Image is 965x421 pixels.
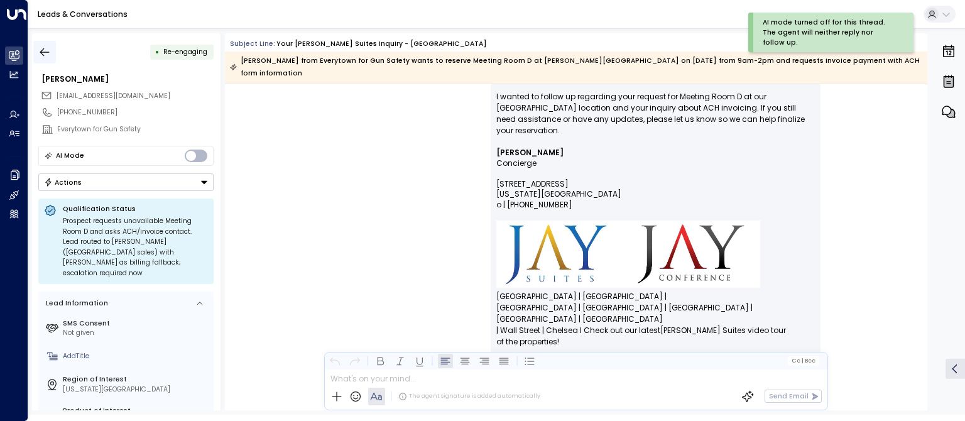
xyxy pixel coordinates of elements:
span: o | [PHONE_NUMBER] [496,200,572,210]
div: Actions [44,178,82,187]
span: of the properties! [496,336,559,347]
p: Hi [PERSON_NAME], I wanted to follow up regarding your request for Meeting Room D at our [GEOGRAP... [496,68,815,148]
div: Your [PERSON_NAME] Suites Inquiry - [GEOGRAPHIC_DATA] [276,39,487,49]
div: Signature [496,148,815,347]
span: [STREET_ADDRESS] [496,179,569,190]
div: The agent signature is added automatically [398,392,540,401]
div: [PERSON_NAME] from Everytown for Gun Safety wants to reserve Meeting Room D at [PERSON_NAME][GEOG... [230,55,922,80]
label: Product of Interest [63,406,210,416]
span: [US_STATE][GEOGRAPHIC_DATA] [496,189,621,200]
div: Button group with a nested menu [38,173,214,191]
span: [GEOGRAPHIC_DATA] | [GEOGRAPHIC_DATA] | [GEOGRAPHIC_DATA] | [GEOGRAPHIC_DATA] | [GEOGRAPHIC_DATA]... [496,291,815,325]
span: | Wall Street | Chelsea I Check out our latest [496,325,660,336]
a: [PERSON_NAME] Suites video tour [660,325,786,336]
button: Cc|Bcc [788,356,819,365]
div: AI Mode [56,150,84,162]
button: Undo [327,353,342,368]
img: https://www.jaysuites.com/ [496,221,760,288]
button: Redo [347,353,362,368]
span: Custom [163,47,207,57]
span: [EMAIL_ADDRESS][DOMAIN_NAME] [57,91,170,101]
span: Cc Bcc [792,358,815,364]
div: AI mode turned off for this thread. The agent will neither reply nor follow up. [763,18,895,47]
div: Not given [63,328,210,338]
div: AddTitle [63,351,210,361]
label: Region of Interest [63,375,210,385]
div: Everytown for Gun Safety [57,124,214,134]
label: SMS Consent [63,319,210,329]
div: [US_STATE][GEOGRAPHIC_DATA] [63,385,210,395]
span: Concierge [496,158,537,169]
a: Leads & Conversations [38,9,128,19]
div: [PHONE_NUMBER] [57,107,214,118]
button: Actions [38,173,214,191]
div: [PERSON_NAME] [41,74,214,85]
span: Subject Line: [230,39,275,48]
span: cmadigan@everytown.org [57,91,170,101]
div: Lead Information [43,298,108,309]
div: • [155,43,160,60]
span: [PERSON_NAME] [496,148,564,158]
p: Qualification Status [63,204,208,214]
div: Prospect requests unavailable Meeting Room D and asks ACH/invoice contact. Lead routed to [PERSON... [63,216,208,278]
span: | [801,358,803,364]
